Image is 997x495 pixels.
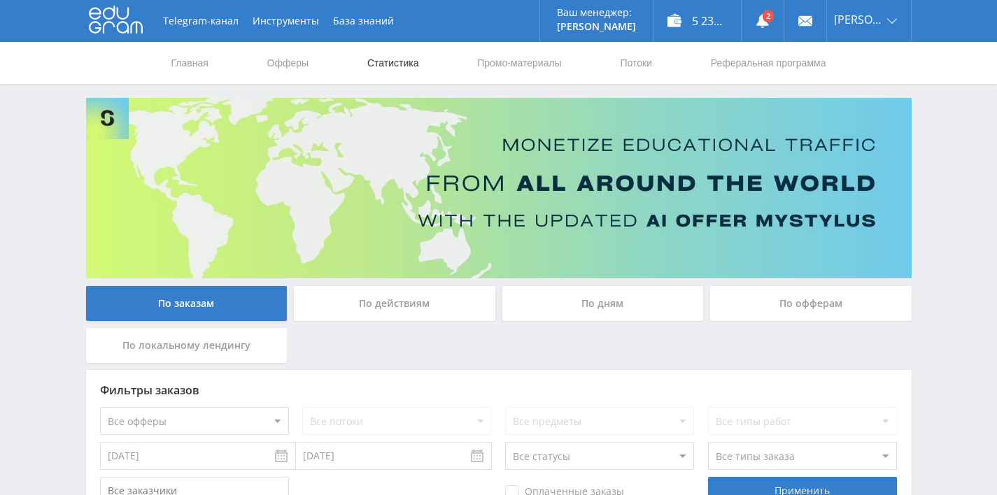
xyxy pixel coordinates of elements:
[618,42,653,84] a: Потоки
[86,98,912,278] img: Banner
[834,14,883,25] span: [PERSON_NAME]
[476,42,563,84] a: Промо-материалы
[170,42,210,84] a: Главная
[557,7,636,18] p: Ваш менеджер:
[266,42,311,84] a: Офферы
[366,42,420,84] a: Статистика
[502,286,704,321] div: По дням
[86,286,288,321] div: По заказам
[294,286,495,321] div: По действиям
[710,286,912,321] div: По офферам
[557,21,636,32] p: [PERSON_NAME]
[86,328,288,363] div: По локальному лендингу
[100,384,898,396] div: Фильтры заказов
[709,42,828,84] a: Реферальная программа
